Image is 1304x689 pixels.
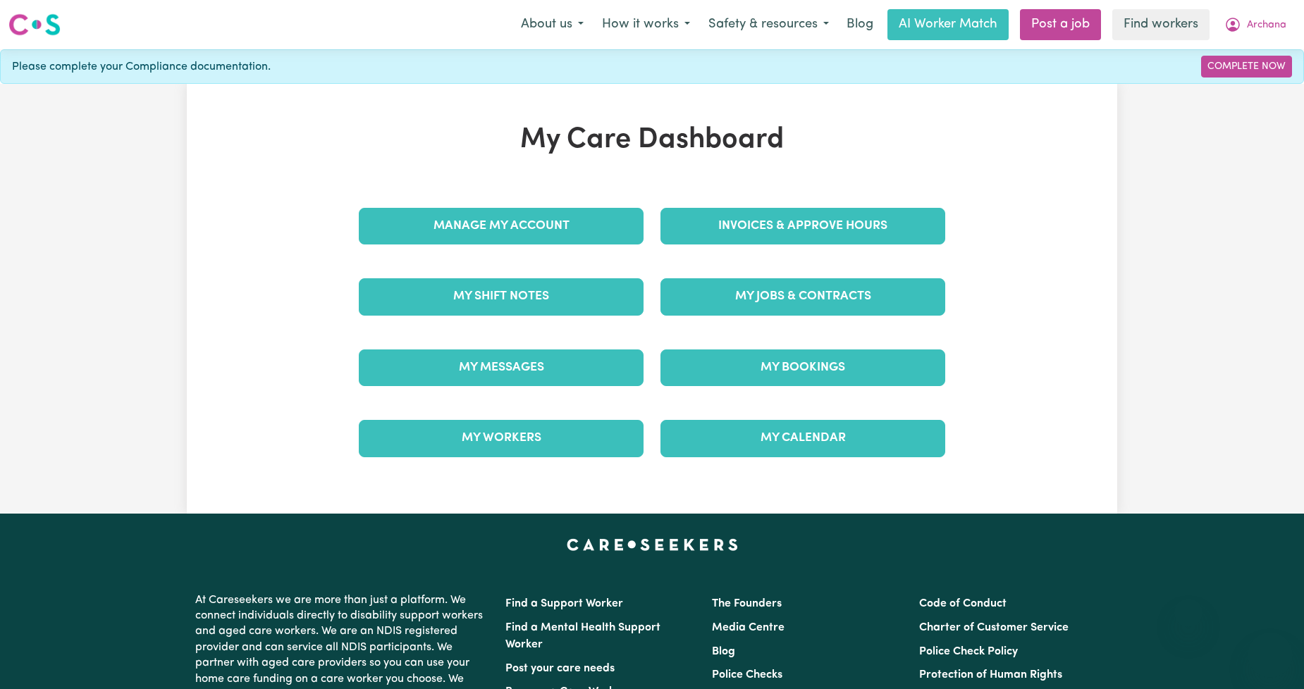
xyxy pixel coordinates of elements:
a: Manage My Account [359,208,644,244]
a: Find a Support Worker [505,598,623,609]
a: AI Worker Match [887,9,1009,40]
a: Code of Conduct [919,598,1007,609]
span: Please complete your Compliance documentation. [12,58,271,75]
a: Blog [838,9,882,40]
iframe: Button to launch messaging window [1248,633,1293,678]
a: My Jobs & Contracts [660,278,945,315]
a: Find a Mental Health Support Worker [505,622,660,650]
a: Media Centre [712,622,785,633]
a: The Founders [712,598,782,609]
a: Post a job [1020,9,1101,40]
a: Invoices & Approve Hours [660,208,945,244]
a: Protection of Human Rights [919,669,1062,681]
button: My Account [1215,10,1296,39]
a: My Bookings [660,349,945,386]
a: Police Checks [712,669,782,681]
button: Safety & resources [699,10,838,39]
button: How it works [593,10,699,39]
img: Careseekers logo [8,12,61,37]
button: About us [512,10,593,39]
a: Police Check Policy [919,646,1018,657]
span: Archana [1247,18,1286,33]
a: Complete Now [1201,56,1292,77]
a: My Messages [359,349,644,386]
a: Find workers [1112,9,1210,40]
a: Post your care needs [505,663,615,674]
iframe: Close message [1174,599,1202,627]
a: My Workers [359,420,644,457]
h1: My Care Dashboard [350,123,954,157]
a: Blog [712,646,735,657]
a: My Calendar [660,420,945,457]
a: Charter of Customer Service [919,622,1069,633]
a: Careseekers home page [567,539,738,550]
a: My Shift Notes [359,278,644,315]
a: Careseekers logo [8,8,61,41]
